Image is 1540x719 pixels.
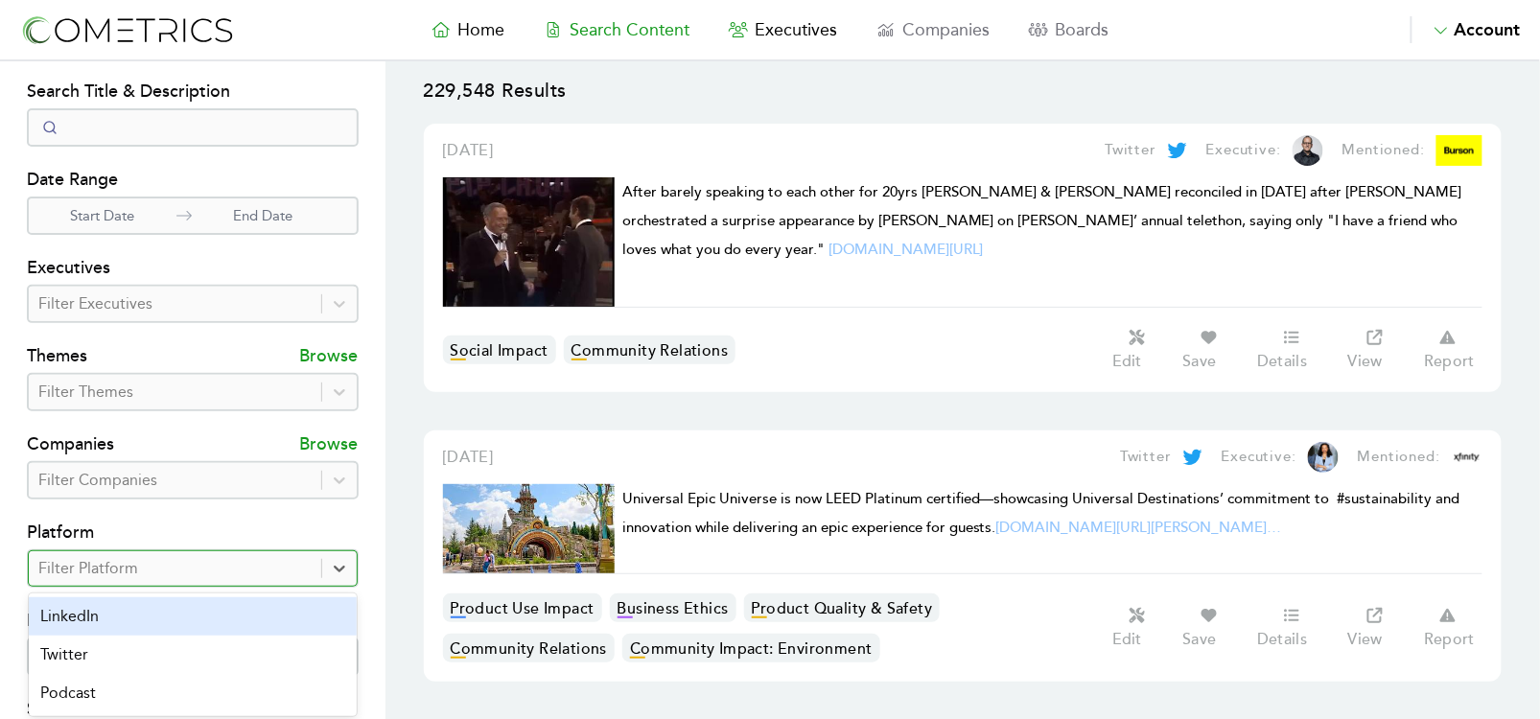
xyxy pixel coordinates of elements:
[1102,327,1172,373] button: Edit
[828,241,984,259] a: [DOMAIN_NAME][URL]
[622,183,1462,259] span: After barely speaking to each other for 20yrs [PERSON_NAME] & [PERSON_NAME] reconciled in [DATE] ...
[443,177,615,307] img: Cometrics Content Result Image
[27,519,359,549] h4: Platform
[756,19,838,40] span: Executives
[443,484,615,574] img: Cometrics Content Result Image
[443,593,602,622] a: Product Use Impact
[443,139,495,162] a: [DATE]
[1010,16,1129,43] a: Boards
[1206,139,1281,162] p: Executive:
[622,634,880,662] a: Community Impact: Environment
[19,12,235,48] img: logo-refresh-RPX2ODFg.svg
[1113,630,1142,649] p: Edit
[1338,327,1413,373] a: View
[622,490,1460,537] span: Universal Epic Universe is now LEED Platinum certified—showcasing Universal Destinations’ commitm...
[1120,446,1172,469] p: Twitter
[27,342,87,373] h4: Themes
[610,593,736,622] a: Business Ethics
[903,19,991,40] span: Companies
[27,607,359,638] h4: Media Type
[443,634,616,662] a: Community Relations
[29,597,357,636] div: LinkedIn
[1342,139,1425,162] p: Mentioned:
[1247,327,1337,373] a: Details
[710,16,857,43] a: Executives
[443,141,495,160] span: [DATE]
[1257,352,1308,371] p: Details
[1182,630,1217,649] p: Save
[1358,446,1440,469] p: Mentioned:
[412,16,525,43] a: Home
[27,108,359,147] input: Search
[1348,352,1384,371] p: View
[29,205,176,227] p: Start Date
[1247,605,1337,651] a: Details
[857,16,1010,43] a: Companies
[1411,16,1521,43] button: Account
[27,430,114,461] h4: Companies
[300,342,359,373] p: Browse
[27,166,359,197] h4: Date Range
[1339,442,1482,473] a: Mentioned:
[443,446,495,469] a: [DATE]
[571,19,690,40] span: Search Content
[525,16,710,43] a: Search Content
[300,430,359,461] p: Browse
[192,205,335,227] p: End Date
[29,674,357,712] div: Podcast
[1257,630,1308,649] p: Details
[443,336,556,364] a: Social Impact
[27,78,359,108] h4: Search Title & Description
[564,336,736,364] a: Community Relations
[1182,352,1217,371] p: Save
[1455,19,1521,40] span: Account
[458,19,505,40] span: Home
[1113,352,1142,371] p: Edit
[744,593,941,622] a: Product Quality & Safety
[29,636,357,674] div: Twitter
[1424,630,1475,649] p: Report
[1102,605,1172,651] button: Edit
[443,448,495,467] span: [DATE]
[1338,605,1413,651] a: View
[996,519,1282,537] a: [DOMAIN_NAME][URL][PERSON_NAME]…
[424,78,1503,124] p: 229,548 Results
[27,254,359,285] h4: Executives
[1348,630,1384,649] p: View
[1222,446,1296,469] p: Executive:
[1323,135,1482,166] a: Mentioned:
[1105,139,1156,162] p: Twitter
[1424,352,1475,371] p: Report
[1056,19,1109,40] span: Boards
